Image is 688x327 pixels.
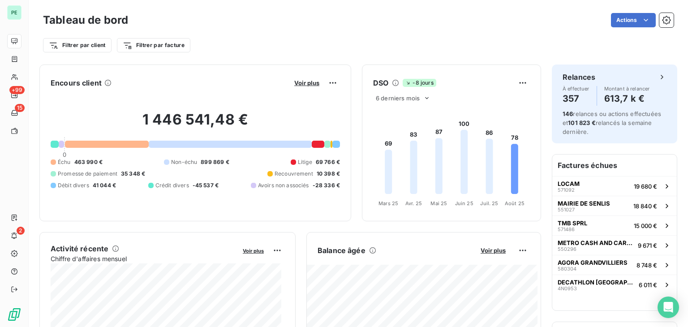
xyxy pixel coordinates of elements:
[243,248,264,254] span: Voir plus
[558,200,610,207] span: MAIRIE DE SENLIS
[43,12,128,28] h3: Tableau de bord
[563,110,661,135] span: relances ou actions effectuées et relancés la semaine dernière.
[155,181,189,189] span: Crédit divers
[558,259,628,266] span: AGORA GRANDVILLIERS
[563,110,573,117] span: 146
[558,266,576,271] span: 580304
[318,245,365,256] h6: Balance âgée
[121,170,145,178] span: 35 348 €
[558,239,634,246] span: METRO CASH AND CARRY FRANCE
[63,151,66,158] span: 0
[275,170,313,178] span: Recouvrement
[7,88,21,102] a: +99
[604,91,650,106] h4: 613,7 k €
[552,155,677,176] h6: Factures échues
[478,246,508,254] button: Voir plus
[316,158,340,166] span: 69 766 €
[9,86,25,94] span: +99
[658,297,679,318] div: Open Intercom Messenger
[552,275,677,294] button: DECATHLON [GEOGRAPHIC_DATA]4N09536 011 €
[552,215,677,235] button: TMB SPRL57148615 000 €
[568,119,595,126] span: 101 823 €
[201,158,229,166] span: 899 869 €
[58,181,89,189] span: Débit divers
[563,86,589,91] span: À effectuer
[171,158,197,166] span: Non-échu
[558,187,575,193] span: 571092
[43,38,112,52] button: Filtrer par client
[505,200,525,207] tspan: Août 25
[74,158,103,166] span: 463 990 €
[7,106,21,120] a: 15
[558,279,635,286] span: DECATHLON [GEOGRAPHIC_DATA]
[294,79,319,86] span: Voir plus
[93,181,116,189] span: 41 044 €
[604,86,650,91] span: Montant à relancer
[638,242,657,249] span: 9 671 €
[240,246,267,254] button: Voir plus
[403,79,436,87] span: -8 jours
[7,5,21,20] div: PE
[636,262,657,269] span: 8 748 €
[633,202,657,210] span: 18 840 €
[639,281,657,288] span: 6 011 €
[313,181,340,189] span: -28 336 €
[7,307,21,322] img: Logo LeanPay
[298,158,312,166] span: Litige
[558,227,575,232] span: 571486
[51,77,102,88] h6: Encours client
[51,254,236,263] span: Chiffre d'affaires mensuel
[258,181,309,189] span: Avoirs non associés
[51,111,340,138] h2: 1 446 541,48 €
[558,219,587,227] span: TMB SPRL
[558,180,580,187] span: LOCAM
[405,200,422,207] tspan: Avr. 25
[552,196,677,215] button: MAIRIE DE SENLIS55102718 840 €
[117,38,190,52] button: Filtrer par facture
[558,246,576,252] span: 550296
[558,286,577,291] span: 4N0953
[481,247,506,254] span: Voir plus
[558,207,575,212] span: 551027
[634,222,657,229] span: 15 000 €
[15,104,25,112] span: 15
[480,200,498,207] tspan: Juil. 25
[193,181,219,189] span: -45 537 €
[58,170,117,178] span: Promesse de paiement
[378,200,398,207] tspan: Mars 25
[552,235,677,255] button: METRO CASH AND CARRY FRANCE5502969 671 €
[58,158,71,166] span: Échu
[552,176,677,196] button: LOCAM57109219 680 €
[611,13,656,27] button: Actions
[552,255,677,275] button: AGORA GRANDVILLIERS5803048 748 €
[430,200,447,207] tspan: Mai 25
[292,79,322,87] button: Voir plus
[17,227,25,235] span: 2
[317,170,340,178] span: 10 398 €
[563,72,595,82] h6: Relances
[376,95,420,102] span: 6 derniers mois
[563,91,589,106] h4: 357
[373,77,388,88] h6: DSO
[51,243,108,254] h6: Activité récente
[634,183,657,190] span: 19 680 €
[455,200,473,207] tspan: Juin 25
